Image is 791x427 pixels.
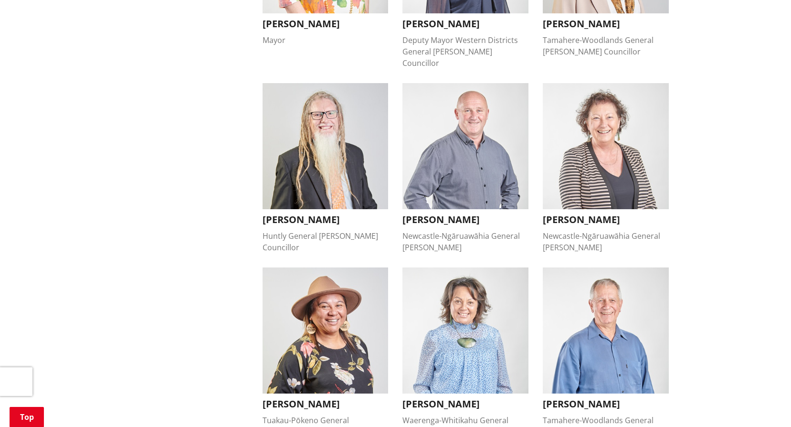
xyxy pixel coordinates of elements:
div: Newcastle-Ngāruawāhia General [PERSON_NAME] [402,230,528,253]
a: Top [10,407,44,427]
div: Mayor [263,34,389,46]
iframe: Messenger Launcher [747,387,781,421]
img: Mike Keir [543,267,669,394]
h3: [PERSON_NAME] [263,214,389,225]
img: Eugene Patterson [402,83,528,209]
button: Janet Gibb [PERSON_NAME] Newcastle-Ngāruawāhia General [PERSON_NAME] [543,83,669,253]
img: Kandi Ngataki [263,267,389,394]
h3: [PERSON_NAME] [402,398,528,410]
h3: [PERSON_NAME] [402,18,528,30]
h3: [PERSON_NAME] [543,214,669,225]
button: Eugene Patterson [PERSON_NAME] Newcastle-Ngāruawāhia General [PERSON_NAME] [402,83,528,253]
h3: [PERSON_NAME] [402,214,528,225]
h3: [PERSON_NAME] [543,398,669,410]
div: Tamahere-Woodlands General [PERSON_NAME] Councillor [543,34,669,57]
img: Marlene Raumati [402,267,528,394]
img: David Whyte [263,83,389,209]
button: David Whyte [PERSON_NAME] Huntly General [PERSON_NAME] Councillor [263,83,389,253]
div: Newcastle-Ngāruawāhia General [PERSON_NAME] [543,230,669,253]
div: Huntly General [PERSON_NAME] Councillor [263,230,389,253]
h3: [PERSON_NAME] [263,18,389,30]
h3: [PERSON_NAME] [263,398,389,410]
div: Deputy Mayor Western Districts General [PERSON_NAME] Councillor [402,34,528,69]
h3: [PERSON_NAME] [543,18,669,30]
img: Janet Gibb [543,83,669,209]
